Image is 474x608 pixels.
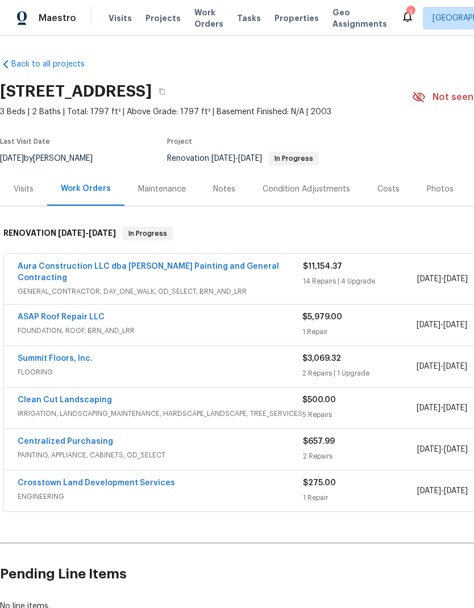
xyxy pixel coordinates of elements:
span: Renovation [167,155,319,163]
span: Properties [275,13,319,24]
span: [DATE] [417,275,441,283]
a: Aura Construction LLC dba [PERSON_NAME] Painting and General Contracting [18,263,279,282]
span: [DATE] [417,363,440,370]
div: Maintenance [138,184,186,195]
span: In Progress [124,228,172,239]
span: $275.00 [303,479,336,487]
span: Work Orders [194,7,223,30]
div: Work Orders [61,183,111,194]
span: Projects [145,13,181,24]
a: Clean Cut Landscaping [18,396,112,404]
span: - [58,229,116,237]
div: Photos [427,184,454,195]
div: Visits [14,184,34,195]
span: Visits [109,13,132,24]
a: Centralized Purchasing [18,438,113,445]
span: [DATE] [58,229,85,237]
span: [DATE] [417,404,440,412]
span: $5,979.00 [302,313,342,321]
span: - [417,361,467,372]
div: 1 [406,7,414,18]
span: In Progress [270,155,318,162]
span: GENERAL_CONTRACTOR, DAY_ONE_WALK, OD_SELECT, BRN_AND_LRR [18,286,303,297]
span: Maestro [39,13,76,24]
span: [DATE] [89,229,116,237]
span: IRRIGATION, LANDSCAPING_MAINTENANCE, HARDSCAPE_LANDSCAPE, TREE_SERVICES [18,408,302,419]
span: [DATE] [238,155,262,163]
span: - [417,319,467,331]
a: Summit Floors, Inc. [18,355,93,363]
a: Crosstown Land Development Services [18,479,175,487]
span: $11,154.37 [303,263,342,270]
span: Geo Assignments [332,7,387,30]
span: [DATE] [211,155,235,163]
button: Copy Address [152,81,172,102]
span: FLOORING [18,367,302,378]
span: FOUNDATION, ROOF, BRN_AND_LRR [18,325,302,336]
span: - [417,485,468,497]
div: 2 Repairs [303,451,417,462]
span: ENGINEERING [18,491,303,502]
span: - [417,273,468,285]
span: [DATE] [417,321,440,329]
div: Costs [377,184,400,195]
span: [DATE] [443,363,467,370]
span: [DATE] [444,445,468,453]
div: 14 Repairs | 4 Upgrade [303,276,417,287]
span: $657.99 [303,438,335,445]
div: 1 Repair [303,492,417,503]
div: 2 Repairs | 1 Upgrade [302,368,416,379]
span: - [417,402,467,414]
span: - [417,444,468,455]
div: 5 Repairs [302,409,416,420]
span: [DATE] [417,487,441,495]
h6: RENOVATION [3,227,116,240]
span: $3,069.32 [302,355,341,363]
span: [DATE] [444,487,468,495]
span: [DATE] [417,445,441,453]
span: - [211,155,262,163]
a: ASAP Roof Repair LLC [18,313,105,321]
div: Condition Adjustments [263,184,350,195]
span: PAINTING, APPLIANCE, CABINETS, OD_SELECT [18,449,303,461]
span: Project [167,138,192,145]
span: [DATE] [443,404,467,412]
div: 1 Repair [302,326,416,338]
span: [DATE] [443,321,467,329]
span: $500.00 [302,396,336,404]
div: Notes [213,184,235,195]
span: [DATE] [444,275,468,283]
span: Tasks [237,14,261,22]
